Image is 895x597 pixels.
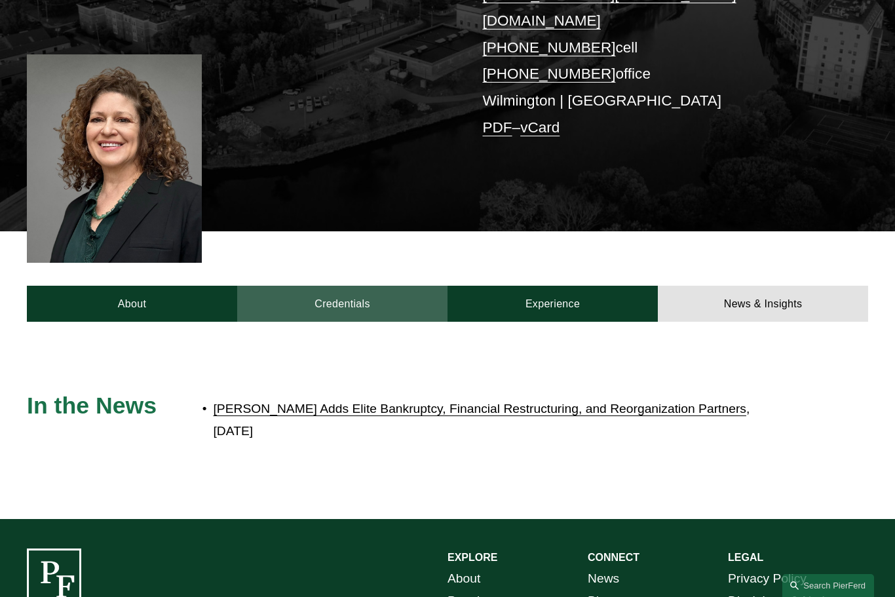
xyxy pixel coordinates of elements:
[482,119,512,136] a: PDF
[237,286,447,322] a: Credentials
[213,398,763,443] p: , [DATE]
[482,39,615,56] a: [PHONE_NUMBER]
[27,393,157,419] span: In the News
[588,552,639,563] strong: CONNECT
[588,568,619,590] a: News
[447,286,658,322] a: Experience
[447,568,480,590] a: About
[447,552,497,563] strong: EXPLORE
[520,119,560,136] a: vCard
[728,568,807,590] a: Privacy Policy
[782,574,874,597] a: Search this site
[27,286,237,322] a: About
[213,402,746,415] a: [PERSON_NAME] Adds Elite Bankruptcy, Financial Restructuring, and Reorganization Partners
[658,286,868,322] a: News & Insights
[482,66,615,82] a: [PHONE_NUMBER]
[728,552,763,563] strong: LEGAL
